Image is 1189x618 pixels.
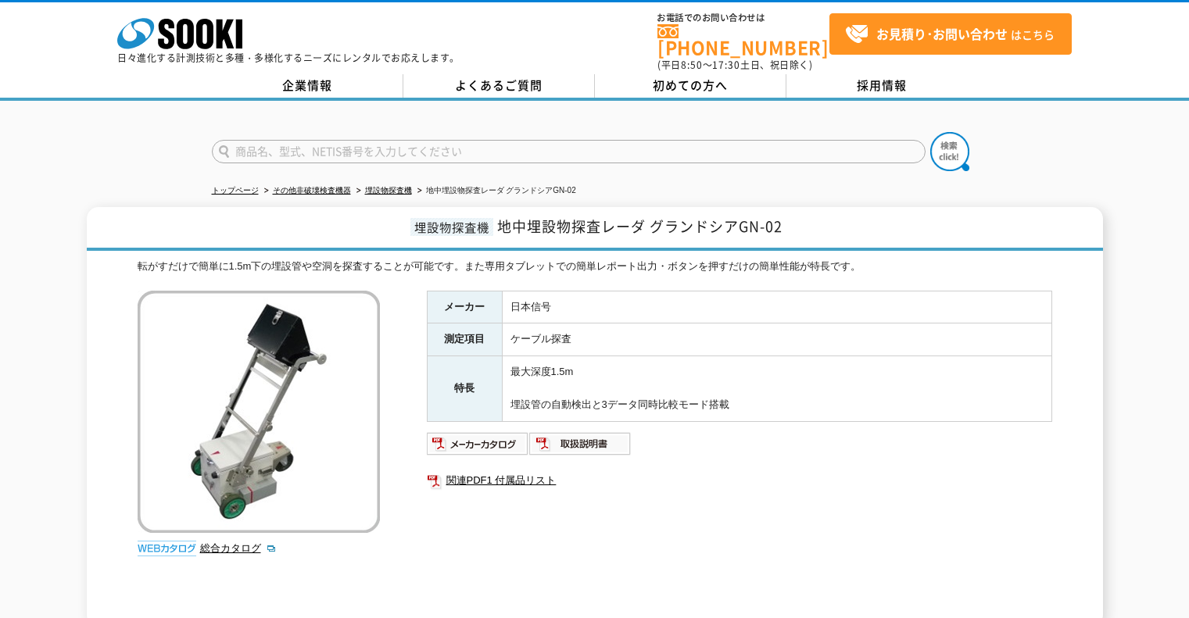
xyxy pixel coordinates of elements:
span: 埋設物探査機 [410,218,493,236]
img: btn_search.png [930,132,969,171]
span: 17:30 [712,58,740,72]
p: 日々進化する計測技術と多種・多様化するニーズにレンタルでお応えします。 [117,53,460,63]
td: ケーブル探査 [502,323,1051,356]
th: 特長 [427,356,502,421]
td: 最大深度1.5m 埋設管の自動検出と3データ同時比較モード搭載 [502,356,1051,421]
strong: お見積り･お問い合わせ [876,24,1008,43]
a: 採用情報 [786,74,978,98]
a: その他非破壊検査機器 [273,186,351,195]
img: 地中埋設物探査レーダ グランドシアGN-02 [138,291,380,533]
a: トップページ [212,186,259,195]
span: 初めての方へ [653,77,728,94]
a: よくあるご質問 [403,74,595,98]
a: お見積り･お問い合わせはこちら [829,13,1072,55]
img: メーカーカタログ [427,431,529,456]
span: (平日 ～ 土日、祝日除く) [657,58,812,72]
img: webカタログ [138,541,196,556]
span: お電話でのお問い合わせは [657,13,829,23]
td: 日本信号 [502,291,1051,323]
th: メーカー [427,291,502,323]
a: 総合カタログ [200,542,277,554]
div: 転がすだけで簡単に1.5m下の埋設管や空洞を探査することが可能です。また専用タブレットでの簡単レポート出力・ボタンを押すだけの簡単性能が特長です。 [138,259,1052,275]
span: 地中埋設物探査レーダ グランドシアGN-02 [497,216,783,237]
input: 商品名、型式、NETIS番号を入力してください [212,140,926,163]
img: 取扱説明書 [529,431,632,456]
th: 測定項目 [427,323,502,356]
li: 地中埋設物探査レーダ グランドシアGN-02 [414,183,576,199]
a: [PHONE_NUMBER] [657,24,829,56]
a: 企業情報 [212,74,403,98]
a: 関連PDF1 付属品リスト [427,470,1052,491]
a: メーカーカタログ [427,441,529,453]
span: 8:50 [681,58,703,72]
span: はこちら [845,23,1055,46]
a: 取扱説明書 [529,441,632,453]
a: 埋設物探査機 [365,186,412,195]
a: 初めての方へ [595,74,786,98]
